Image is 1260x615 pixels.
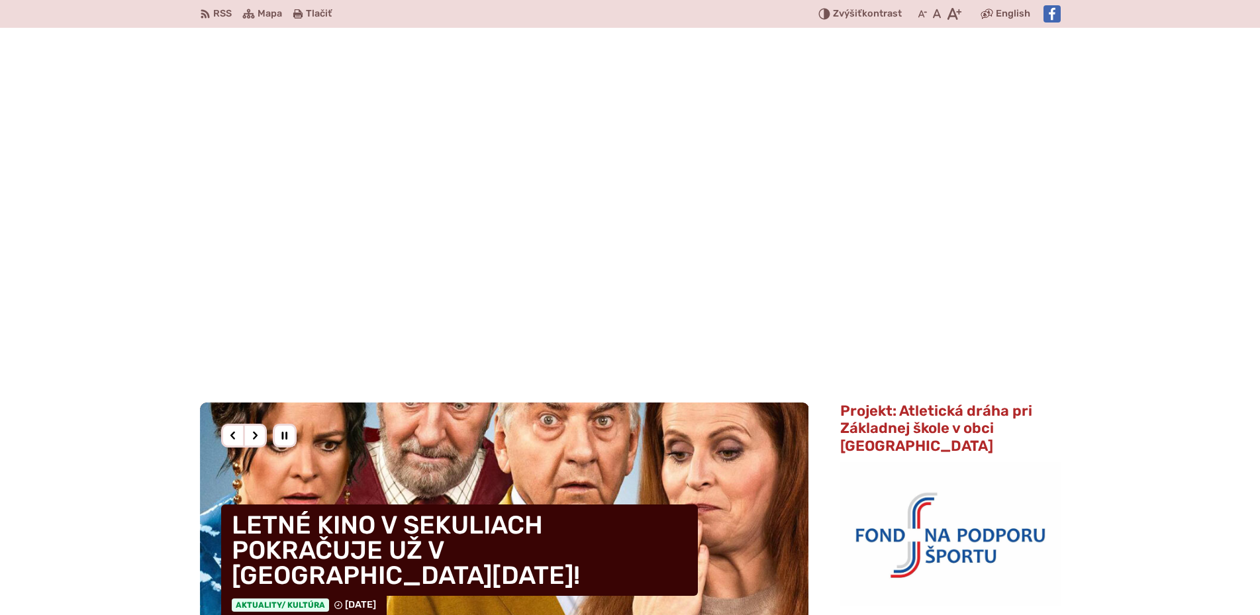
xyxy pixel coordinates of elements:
[840,402,1032,455] span: Projekt: Atletická dráha pri Základnej škole v obci [GEOGRAPHIC_DATA]
[1043,5,1061,23] img: Prejsť na Facebook stránku
[996,6,1030,22] span: English
[221,424,245,448] div: Predošlý slajd
[840,462,1060,605] img: logo_fnps.png
[993,6,1033,22] a: English
[306,9,332,20] span: Tlačiť
[258,6,282,22] span: Mapa
[273,424,297,448] div: Pozastaviť pohyb slajdera
[221,504,698,596] h4: LETNÉ KINO V SEKULIACH POKRAČUJE UŽ V [GEOGRAPHIC_DATA][DATE]!
[345,599,376,610] span: [DATE]
[213,6,232,22] span: RSS
[243,424,267,448] div: Nasledujúci slajd
[281,600,325,610] span: / Kultúra
[833,8,862,19] span: Zvýšiť
[232,598,329,612] span: Aktuality
[833,9,902,20] span: kontrast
